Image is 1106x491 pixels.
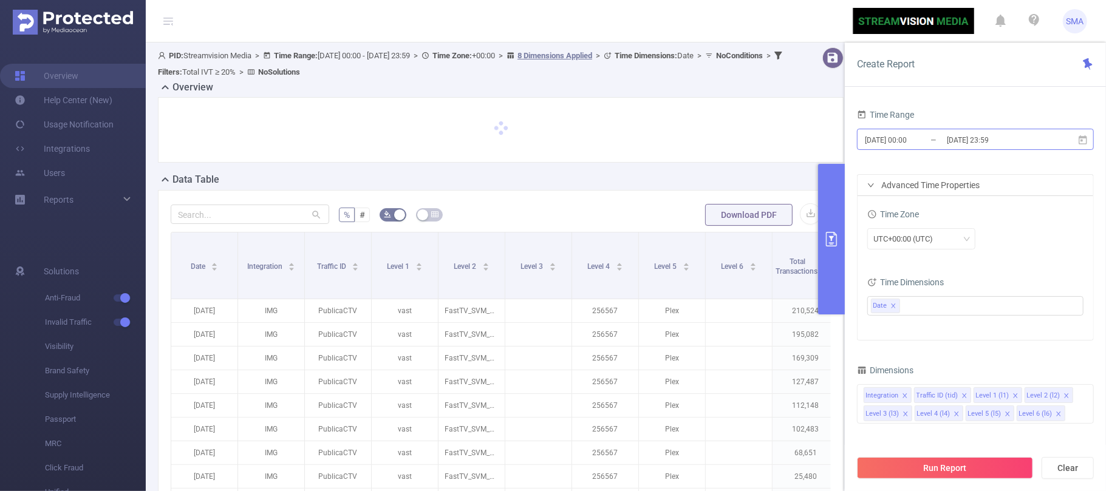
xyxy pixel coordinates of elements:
[773,441,839,464] p: 68,651
[45,334,146,359] span: Visibility
[431,211,439,218] i: icon: table
[305,299,371,322] p: PublicaCTV
[1056,411,1062,418] i: icon: close
[415,261,422,265] i: icon: caret-up
[482,266,489,269] i: icon: caret-down
[274,51,318,60] b: Time Range:
[372,370,438,393] p: vast
[45,407,146,432] span: Passport
[372,394,438,417] p: vast
[694,51,705,60] span: >
[857,365,914,375] span: Dimensions
[549,266,556,269] i: icon: caret-down
[15,64,78,88] a: Overview
[44,259,79,283] span: Solutions
[867,277,944,287] span: Time Dimensions
[432,51,472,60] b: Time Zone:
[572,299,638,322] p: 256567
[15,88,112,112] a: Help Center (New)
[864,405,912,421] li: Level 3 (l3)
[773,465,839,488] p: 25,480
[639,394,705,417] p: Plex
[238,323,304,346] p: IMG
[639,370,705,393] p: Plex
[961,393,968,400] i: icon: close
[1027,388,1060,404] div: Level 2 (l2)
[158,67,236,76] span: Total IVT ≥ 20%
[172,172,219,187] h2: Data Table
[454,262,478,271] span: Level 2
[616,266,623,269] i: icon: caret-down
[158,51,785,76] span: Streamvision Media [DATE] 00:00 - [DATE] 23:59 +00:00
[572,418,638,441] p: 256567
[1067,9,1084,33] span: SMA
[968,406,1002,422] div: Level 5 (l5)
[238,370,304,393] p: IMG
[238,347,304,370] p: IMG
[976,388,1009,404] div: Level 1 (l1)
[773,370,839,393] p: 127,487
[966,405,1014,421] li: Level 5 (l5)
[344,210,350,220] span: %
[495,51,507,60] span: >
[15,112,114,137] a: Usage Notification
[387,262,411,271] span: Level 1
[45,456,146,480] span: Click Fraud
[384,211,391,218] i: icon: bg-colors
[439,299,505,322] p: FastTV_SVM_P_CTV_$5_Human_WL_July
[946,132,1044,148] input: End date
[963,235,971,244] i: icon: down
[372,418,438,441] p: vast
[587,262,612,271] span: Level 4
[288,266,295,269] i: icon: caret-down
[360,210,365,220] span: #
[749,261,756,265] i: icon: caret-up
[171,465,237,488] p: [DATE]
[238,418,304,441] p: IMG
[915,405,963,421] li: Level 4 (l4)
[288,261,295,268] div: Sort
[572,441,638,464] p: 256567
[482,261,489,265] i: icon: caret-up
[305,323,371,346] p: PublicaCTV
[1012,393,1019,400] i: icon: close
[305,370,371,393] p: PublicaCTV
[305,465,371,488] p: PublicaCTV
[654,262,678,271] span: Level 5
[169,51,183,60] b: PID:
[305,441,371,464] p: PublicaCTV
[158,67,182,76] b: Filters :
[749,261,757,268] div: Sort
[305,394,371,417] p: PublicaCTV
[639,418,705,441] p: Plex
[171,205,329,224] input: Search...
[439,465,505,488] p: FastTV_SVM_P_CTV_$5_Human_WL_July
[749,266,756,269] i: icon: caret-down
[191,262,207,271] span: Date
[639,323,705,346] p: Plex
[45,359,146,383] span: Brand Safety
[917,388,958,404] div: Traffic ID (tid)
[317,262,348,271] span: Traffic ID
[773,394,839,417] p: 112,148
[857,58,915,70] span: Create Report
[372,441,438,464] p: vast
[954,411,960,418] i: icon: close
[616,261,623,265] i: icon: caret-up
[45,286,146,310] span: Anti-Fraud
[236,67,247,76] span: >
[572,347,638,370] p: 256567
[864,132,962,148] input: Start date
[890,303,896,310] i: icon: close
[639,441,705,464] p: Plex
[903,299,904,313] input: filter select
[251,51,263,60] span: >
[776,257,819,276] span: Total Transactions
[288,261,295,265] i: icon: caret-up
[171,299,237,322] p: [DATE]
[238,299,304,322] p: IMG
[305,347,371,370] p: PublicaCTV
[352,261,359,265] i: icon: caret-up
[45,310,146,334] span: Invalid Traffic
[773,299,839,322] p: 210,524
